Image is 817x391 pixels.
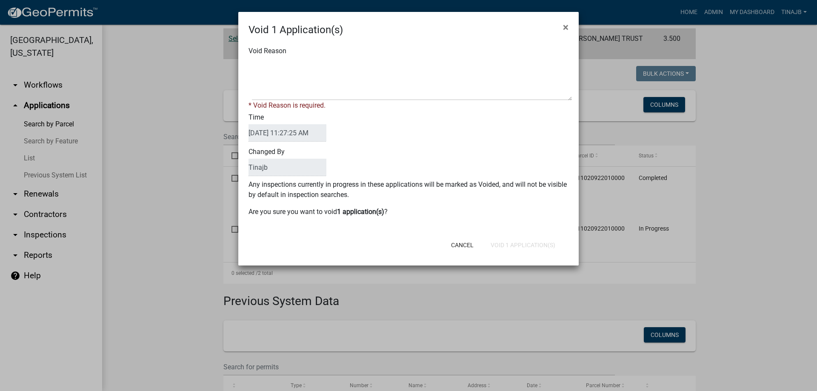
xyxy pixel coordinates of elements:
[563,21,568,33] span: ×
[556,15,575,39] button: Close
[444,237,480,253] button: Cancel
[249,100,568,111] div: * Void Reason is required.
[249,114,326,142] label: Time
[249,22,343,37] h4: Void 1 Application(s)
[249,124,326,142] input: DateTime
[249,148,326,176] label: Changed By
[249,180,568,200] p: Any inspections currently in progress in these applications will be marked as Voided, and will no...
[484,237,562,253] button: Void 1 Application(s)
[249,207,568,217] p: Are you sure you want to void ?
[337,208,384,216] b: 1 application(s)
[249,48,286,54] label: Void Reason
[249,159,326,176] input: BulkActionUser
[252,58,572,100] textarea: Void Reason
